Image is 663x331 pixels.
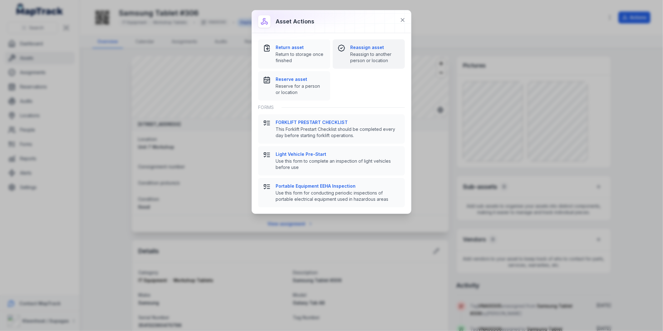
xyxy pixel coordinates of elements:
strong: Reserve asset [276,76,325,82]
span: This Forklift Prestart Checklist should be completed every day before starting forklift operations. [276,126,400,139]
h3: Asset actions [276,17,314,26]
strong: FORKLIFT PRESTART CHECKLIST [276,119,400,126]
strong: Light Vehicle Pre-Start [276,151,400,157]
span: Use this form for conducting periodic inspections of portable electrical equipment used in hazard... [276,190,400,202]
button: Return assetReturn to storage once finished [258,39,330,69]
button: FORKLIFT PRESTART CHECKLISTThis Forklift Prestart Checklist should be completed every day before ... [258,114,405,144]
button: Portable Equipment EEHA InspectionUse this form for conducting periodic inspections of portable e... [258,178,405,207]
div: Forms [258,101,405,114]
span: Reserve for a person or location [276,83,325,96]
button: Reserve assetReserve for a person or location [258,71,330,101]
button: Reassign assetReassign to another person or location [333,39,405,69]
button: Light Vehicle Pre-StartUse this form to complete an inspection of light vehicles before use [258,146,405,175]
span: Use this form to complete an inspection of light vehicles before use [276,158,400,170]
span: Reassign to another person or location [350,51,400,64]
span: Return to storage once finished [276,51,325,64]
strong: Return asset [276,44,325,51]
strong: Portable Equipment EEHA Inspection [276,183,400,189]
strong: Reassign asset [350,44,400,51]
